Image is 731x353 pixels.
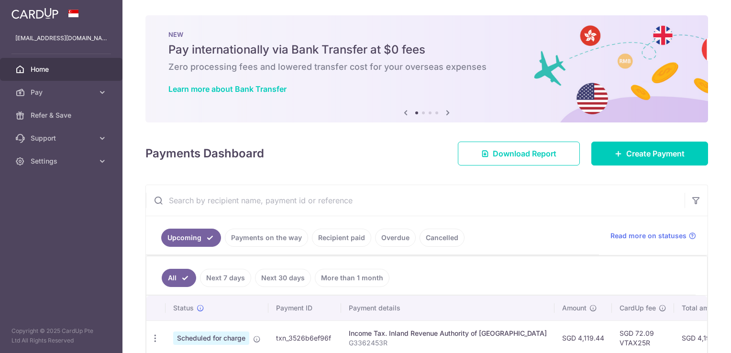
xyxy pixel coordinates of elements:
img: Bank transfer banner [145,15,708,122]
span: Support [31,133,94,143]
a: More than 1 month [315,269,389,287]
span: Total amt. [682,303,713,313]
h4: Payments Dashboard [145,145,264,162]
a: Next 7 days [200,269,251,287]
span: CardUp fee [620,303,656,313]
span: Read more on statuses [610,231,687,241]
span: Pay [31,88,94,97]
span: Amount [562,303,587,313]
p: G3362453R [349,338,547,348]
span: Scheduled for charge [173,331,249,345]
p: NEW [168,31,685,38]
h5: Pay internationally via Bank Transfer at $0 fees [168,42,685,57]
a: Create Payment [591,142,708,165]
p: [EMAIL_ADDRESS][DOMAIN_NAME] [15,33,107,43]
th: Payment details [341,296,554,320]
h6: Zero processing fees and lowered transfer cost for your overseas expenses [168,61,685,73]
a: Upcoming [161,229,221,247]
a: Read more on statuses [610,231,696,241]
a: Recipient paid [312,229,371,247]
div: Income Tax. Inland Revenue Authority of [GEOGRAPHIC_DATA] [349,329,547,338]
a: Next 30 days [255,269,311,287]
img: CardUp [11,8,58,19]
span: Refer & Save [31,110,94,120]
a: Download Report [458,142,580,165]
span: Settings [31,156,94,166]
a: Learn more about Bank Transfer [168,84,287,94]
a: All [162,269,196,287]
a: Cancelled [420,229,465,247]
span: Status [173,303,194,313]
input: Search by recipient name, payment id or reference [146,185,685,216]
th: Payment ID [268,296,341,320]
span: Home [31,65,94,74]
a: Payments on the way [225,229,308,247]
a: Overdue [375,229,416,247]
span: Download Report [493,148,556,159]
span: Create Payment [626,148,685,159]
